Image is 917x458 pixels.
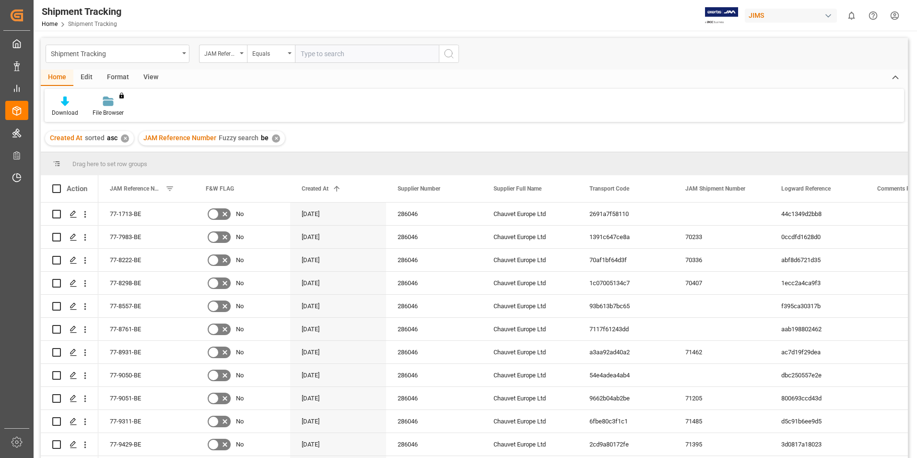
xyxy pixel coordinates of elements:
[674,272,770,294] div: 70407
[482,410,578,433] div: Chauvet Europe Ltd
[674,226,770,248] div: 70233
[398,185,440,192] span: Supplier Number
[770,341,866,363] div: ac7d19f29dea
[290,295,386,317] div: [DATE]
[386,410,482,433] div: 286046
[578,203,674,225] div: 2691a7f58110
[98,364,194,386] div: 77-9050-BE
[862,5,884,26] button: Help Center
[110,185,162,192] span: JAM Reference Number
[236,410,244,433] span: No
[46,45,189,63] button: open menu
[261,134,269,142] span: be
[674,410,770,433] div: 71485
[841,5,862,26] button: show 0 new notifications
[98,295,194,317] div: 77-8557-BE
[578,295,674,317] div: 93b613b7bc65
[290,410,386,433] div: [DATE]
[50,134,82,142] span: Created At
[41,295,98,318] div: Press SPACE to select this row.
[100,70,136,86] div: Format
[386,387,482,410] div: 286046
[236,295,244,317] span: No
[98,203,194,225] div: 77-1713-BE
[578,226,674,248] div: 1391c647ce8a
[236,249,244,271] span: No
[143,134,216,142] span: JAM Reference Number
[770,272,866,294] div: 1ecc2a4ca9f3
[290,364,386,386] div: [DATE]
[482,249,578,271] div: Chauvet Europe Ltd
[295,45,439,63] input: Type to search
[589,185,629,192] span: Transport Code
[386,295,482,317] div: 286046
[73,70,100,86] div: Edit
[578,387,674,410] div: 9662b04ab2be
[685,185,745,192] span: JAM Shipment Number
[136,70,165,86] div: View
[236,434,244,456] span: No
[41,410,98,433] div: Press SPACE to select this row.
[439,45,459,63] button: search button
[578,249,674,271] div: 70af1bf64d3f
[770,387,866,410] div: 800693ccd43d
[219,134,259,142] span: Fuzzy search
[236,203,244,225] span: No
[770,203,866,225] div: 44c1349d2bb8
[51,47,179,59] div: Shipment Tracking
[770,410,866,433] div: d5c91b6ee9d5
[236,364,244,386] span: No
[199,45,247,63] button: open menu
[482,433,578,456] div: Chauvet Europe Ltd
[206,185,234,192] span: F&W FLAG
[98,318,194,340] div: 77-8761-BE
[121,134,129,143] div: ✕
[67,184,87,193] div: Action
[85,134,105,142] span: sorted
[386,249,482,271] div: 286046
[41,272,98,295] div: Press SPACE to select this row.
[494,185,541,192] span: Supplier Full Name
[674,249,770,271] div: 70336
[770,318,866,340] div: aab198802462
[578,410,674,433] div: 6fbe80c3f1c1
[236,341,244,363] span: No
[98,272,194,294] div: 77-8298-BE
[386,272,482,294] div: 286046
[770,295,866,317] div: f395ca30317b
[52,108,78,117] div: Download
[386,318,482,340] div: 286046
[290,387,386,410] div: [DATE]
[770,364,866,386] div: dbc250557e2e
[770,433,866,456] div: 3d0817a18023
[41,433,98,456] div: Press SPACE to select this row.
[41,226,98,249] div: Press SPACE to select this row.
[386,364,482,386] div: 286046
[42,21,58,27] a: Home
[204,47,237,58] div: JAM Reference Number
[41,341,98,364] div: Press SPACE to select this row.
[674,341,770,363] div: 71462
[290,433,386,456] div: [DATE]
[578,318,674,340] div: 7117f61243dd
[98,249,194,271] div: 77-8222-BE
[674,433,770,456] div: 71395
[781,185,831,192] span: Logward Reference
[482,364,578,386] div: Chauvet Europe Ltd
[236,387,244,410] span: No
[674,387,770,410] div: 71205
[72,160,147,168] span: Drag here to set row groups
[290,226,386,248] div: [DATE]
[247,45,295,63] button: open menu
[98,226,194,248] div: 77-7983-BE
[98,410,194,433] div: 77-9311-BE
[705,7,738,24] img: Exertis%20JAM%20-%20Email%20Logo.jpg_1722504956.jpg
[41,318,98,341] div: Press SPACE to select this row.
[272,134,280,143] div: ✕
[98,387,194,410] div: 77-9051-BE
[41,387,98,410] div: Press SPACE to select this row.
[386,226,482,248] div: 286046
[41,203,98,226] div: Press SPACE to select this row.
[482,295,578,317] div: Chauvet Europe Ltd
[578,433,674,456] div: 2cd9a80172fe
